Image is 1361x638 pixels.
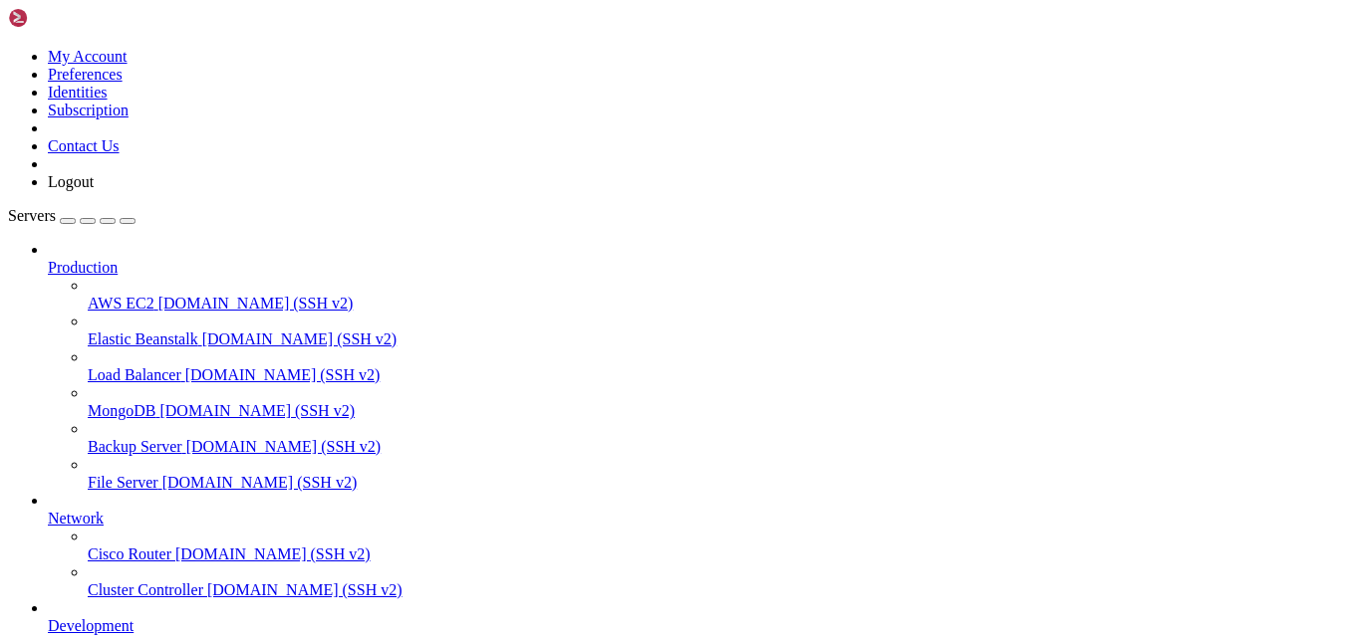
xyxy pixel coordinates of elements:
[8,207,136,224] a: Servers
[88,545,1353,563] a: Cisco Router [DOMAIN_NAME] (SSH v2)
[88,330,1353,348] a: Elastic Beanstalk [DOMAIN_NAME] (SSH v2)
[186,438,382,455] span: [DOMAIN_NAME] (SSH v2)
[159,402,355,419] span: [DOMAIN_NAME] (SSH v2)
[88,366,1353,384] a: Load Balancer [DOMAIN_NAME] (SSH v2)
[48,259,1353,277] a: Production
[8,8,123,28] img: Shellngn
[88,420,1353,456] li: Backup Server [DOMAIN_NAME] (SSH v2)
[48,510,1353,528] a: Network
[88,313,1353,348] li: Elastic Beanstalk [DOMAIN_NAME] (SSH v2)
[88,456,1353,492] li: File Server [DOMAIN_NAME] (SSH v2)
[88,384,1353,420] li: MongoDB [DOMAIN_NAME] (SSH v2)
[88,474,1353,492] a: File Server [DOMAIN_NAME] (SSH v2)
[158,295,354,312] span: [DOMAIN_NAME] (SSH v2)
[88,581,1353,599] a: Cluster Controller [DOMAIN_NAME] (SSH v2)
[48,84,108,101] a: Identities
[48,617,1353,635] a: Development
[175,545,371,562] span: [DOMAIN_NAME] (SSH v2)
[162,474,358,491] span: [DOMAIN_NAME] (SSH v2)
[88,330,198,347] span: Elastic Beanstalk
[88,295,154,312] span: AWS EC2
[48,492,1353,599] li: Network
[48,173,94,190] a: Logout
[48,617,134,634] span: Development
[88,581,203,598] span: Cluster Controller
[88,295,1353,313] a: AWS EC2 [DOMAIN_NAME] (SSH v2)
[88,528,1353,563] li: Cisco Router [DOMAIN_NAME] (SSH v2)
[88,402,155,419] span: MongoDB
[202,330,398,347] span: [DOMAIN_NAME] (SSH v2)
[88,545,171,562] span: Cisco Router
[88,563,1353,599] li: Cluster Controller [DOMAIN_NAME] (SSH v2)
[88,402,1353,420] a: MongoDB [DOMAIN_NAME] (SSH v2)
[48,102,129,118] a: Subscription
[88,348,1353,384] li: Load Balancer [DOMAIN_NAME] (SSH v2)
[88,366,181,383] span: Load Balancer
[88,438,1353,456] a: Backup Server [DOMAIN_NAME] (SSH v2)
[207,581,403,598] span: [DOMAIN_NAME] (SSH v2)
[48,510,104,527] span: Network
[48,66,123,83] a: Preferences
[48,48,128,65] a: My Account
[48,259,118,276] span: Production
[48,241,1353,492] li: Production
[48,137,120,154] a: Contact Us
[185,366,381,383] span: [DOMAIN_NAME] (SSH v2)
[88,277,1353,313] li: AWS EC2 [DOMAIN_NAME] (SSH v2)
[8,207,56,224] span: Servers
[88,474,158,491] span: File Server
[88,438,182,455] span: Backup Server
